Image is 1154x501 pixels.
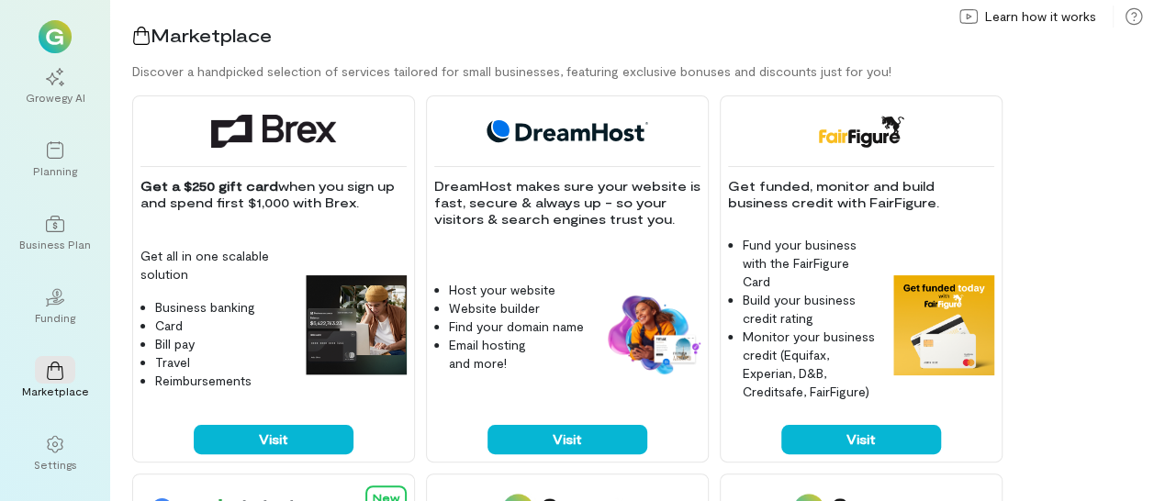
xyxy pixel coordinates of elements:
li: Reimbursements [155,372,291,390]
img: DreamHost [480,115,655,148]
strong: Get a $250 gift card [140,178,278,194]
div: Funding [35,310,75,325]
li: Card [155,317,291,335]
img: Brex feature [306,275,407,376]
li: Monitor your business credit (Equifax, Experian, D&B, Creditsafe, FairFigure) [743,328,879,401]
button: Visit [781,425,941,454]
li: Business banking [155,298,291,317]
a: Settings [22,420,88,486]
div: Growegy AI [26,90,85,105]
div: Planning [33,163,77,178]
p: DreamHost makes sure your website is fast, secure & always up - so your visitors & search engines... [434,178,700,228]
img: Brex [211,115,336,148]
a: Planning [22,127,88,193]
div: Business Plan [19,237,91,251]
li: Website builder [449,299,585,317]
div: Settings [34,457,77,472]
img: FairFigure [817,115,904,148]
a: Business Plan [22,200,88,266]
li: Email hosting and more! [449,336,585,373]
a: Growegy AI [22,53,88,119]
button: Visit [194,425,353,454]
p: Get all in one scalable solution [140,247,291,284]
li: Travel [155,353,291,372]
li: Find your domain name [449,317,585,336]
li: Build your business credit rating [743,291,879,328]
span: Marketplace [151,24,272,46]
li: Bill pay [155,335,291,353]
a: Funding [22,273,88,340]
a: Marketplace [22,347,88,413]
div: Discover a handpicked selection of services tailored for small businesses, featuring exclusive bo... [132,62,1154,81]
p: Get funded, monitor and build business credit with FairFigure. [728,178,994,211]
img: FairFigure feature [893,275,994,376]
span: Learn how it works [985,7,1096,26]
li: Host your website [449,281,585,299]
p: when you sign up and spend first $1,000 with Brex. [140,178,407,211]
button: Visit [487,425,647,454]
img: DreamHost feature [599,292,700,376]
div: Marketplace [22,384,89,398]
li: Fund your business with the FairFigure Card [743,236,879,291]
